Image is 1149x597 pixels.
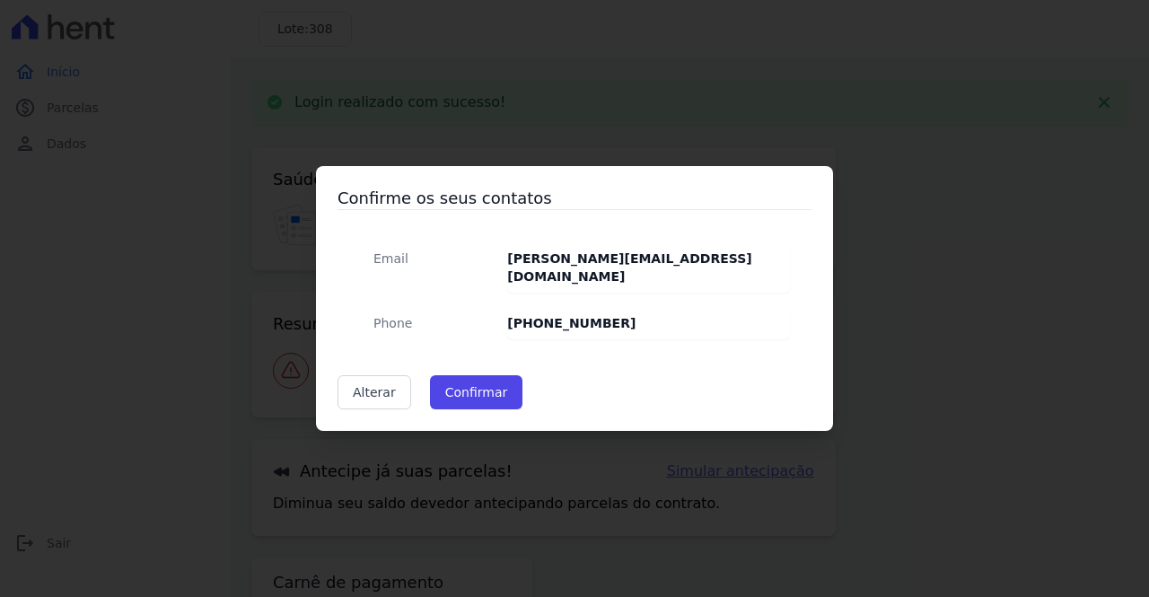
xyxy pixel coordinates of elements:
[338,188,811,209] h3: Confirme os seus contatos
[430,375,523,409] button: Confirmar
[507,316,636,330] strong: [PHONE_NUMBER]
[373,316,412,330] span: translation missing: pt-BR.public.contracts.modal.confirmation.phone
[507,251,751,284] strong: [PERSON_NAME][EMAIL_ADDRESS][DOMAIN_NAME]
[373,251,408,266] span: translation missing: pt-BR.public.contracts.modal.confirmation.email
[338,375,411,409] a: Alterar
